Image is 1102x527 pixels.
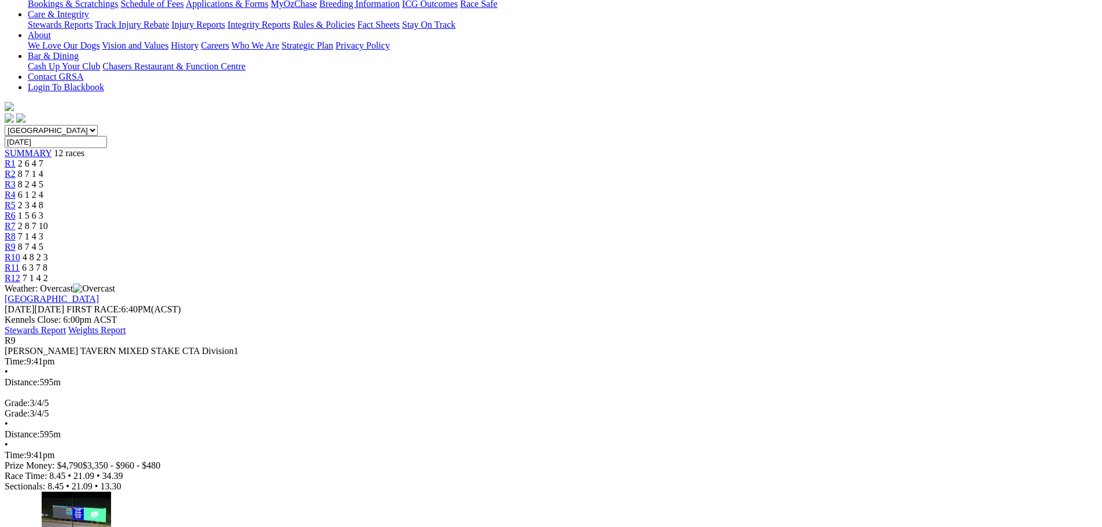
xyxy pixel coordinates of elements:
a: Injury Reports [171,20,225,30]
div: 9:41pm [5,450,1097,460]
span: • [97,471,100,481]
div: 595m [5,377,1097,388]
span: 2 6 4 7 [18,159,43,168]
span: 2 3 4 8 [18,200,43,210]
a: SUMMARY [5,148,51,158]
a: Vision and Values [102,40,168,50]
a: Strategic Plan [282,40,333,50]
a: History [171,40,198,50]
span: [DATE] [5,304,35,314]
span: Race Time: [5,471,47,481]
a: Integrity Reports [227,20,290,30]
span: 8 7 4 5 [18,242,43,252]
a: Rules & Policies [293,20,355,30]
a: Chasers Restaurant & Function Centre [102,61,245,71]
img: twitter.svg [16,113,25,123]
a: Care & Integrity [28,9,89,19]
a: R12 [5,273,20,283]
span: R9 [5,336,16,345]
div: 3/4/5 [5,408,1097,419]
a: R10 [5,252,20,262]
span: 1 5 6 3 [18,211,43,220]
span: • [5,367,8,377]
a: Stewards Report [5,325,66,335]
span: Time: [5,450,27,460]
span: Grade: [5,408,30,418]
span: 2 8 7 10 [18,221,48,231]
div: Care & Integrity [28,20,1097,30]
span: Distance: [5,377,39,387]
a: R7 [5,221,16,231]
span: 13.30 [100,481,121,491]
div: Bar & Dining [28,61,1097,72]
span: FIRST RACE: [67,304,121,314]
a: Who We Are [231,40,279,50]
span: • [66,481,69,491]
span: • [95,481,98,491]
span: 7 1 4 2 [23,273,48,283]
div: About [28,40,1097,51]
img: logo-grsa-white.png [5,102,14,111]
span: [DATE] [5,304,64,314]
span: 8 7 1 4 [18,169,43,179]
span: 4 8 2 3 [23,252,48,262]
span: $3,350 - $960 - $480 [83,460,161,470]
img: Overcast [73,283,115,294]
a: Weights Report [68,325,126,335]
span: 8.45 [47,481,64,491]
a: Track Injury Rebate [95,20,169,30]
span: 21.09 [72,481,93,491]
span: 6 3 7 8 [22,263,47,272]
a: Cash Up Your Club [28,61,100,71]
div: 595m [5,429,1097,440]
span: 12 races [54,148,84,158]
div: 3/4/5 [5,398,1097,408]
span: Grade: [5,398,30,408]
div: 9:41pm [5,356,1097,367]
a: R11 [5,263,20,272]
a: Bar & Dining [28,51,79,61]
a: Stewards Reports [28,20,93,30]
span: 6 1 2 4 [18,190,43,200]
a: R9 [5,242,16,252]
img: facebook.svg [5,113,14,123]
span: Time: [5,356,27,366]
span: • [68,471,71,481]
a: R6 [5,211,16,220]
a: R2 [5,169,16,179]
span: • [5,419,8,429]
span: • [5,440,8,449]
a: R4 [5,190,16,200]
span: Weather: Overcast [5,283,115,293]
span: 8 2 4 5 [18,179,43,189]
a: R3 [5,179,16,189]
a: Careers [201,40,229,50]
div: [PERSON_NAME] TAVERN MIXED STAKE CTA Division1 [5,346,1097,356]
span: Distance: [5,429,39,439]
span: 34.39 [102,471,123,481]
a: Fact Sheets [357,20,400,30]
a: R8 [5,231,16,241]
a: Contact GRSA [28,72,83,82]
span: 8.45 [49,471,65,481]
span: R5 [5,200,16,210]
span: Sectionals: [5,481,45,491]
span: 6:40PM(ACST) [67,304,181,314]
a: We Love Our Dogs [28,40,99,50]
a: R1 [5,159,16,168]
a: Privacy Policy [336,40,390,50]
div: Prize Money: $4,790 [5,460,1097,471]
input: Select date [5,136,107,148]
a: Login To Blackbook [28,82,104,92]
a: Stay On Track [402,20,455,30]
